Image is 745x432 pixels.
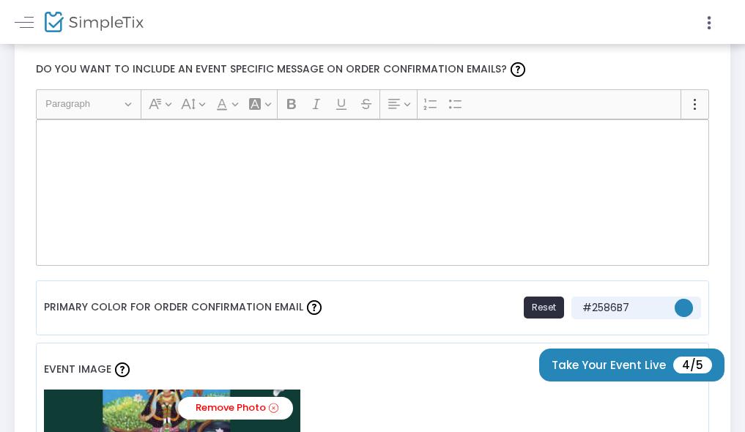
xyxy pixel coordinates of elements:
[44,288,325,327] label: Primary Color For Order Confirmation Email
[36,89,710,119] div: Editor toolbar
[524,297,564,319] button: Reset
[39,93,138,116] button: Paragraph
[579,300,667,316] span: #2586B7
[307,300,322,315] img: question-mark
[115,362,130,377] img: question-mark
[45,95,122,113] span: Paragraph
[44,362,111,376] span: Event Image
[511,62,525,77] img: question-mark
[29,51,716,89] label: Do you want to include an event specific message on order confirmation emails?
[178,397,293,420] a: Remove Photo
[539,349,724,381] button: Take Your Event Live4/5
[36,119,710,266] div: Rich Text Editor, main
[673,357,712,373] span: 4/5
[667,297,694,319] kendo-colorpicker: #2586b7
